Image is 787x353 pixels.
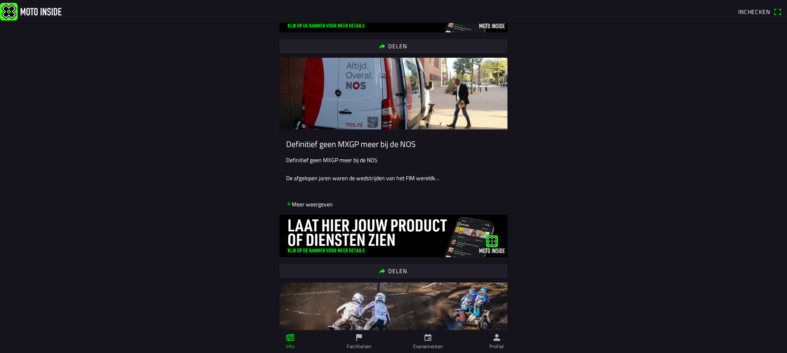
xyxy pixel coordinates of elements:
[286,200,333,208] p: Meer weergeven
[734,5,785,18] a: Incheckenqr scanner
[286,156,501,164] p: Definitief geen MXGP meer bij de NOS
[286,333,295,342] ion-icon: paper
[286,201,292,206] ion-icon: arrow down
[286,174,501,182] p: De afgelopen jaren waren de wedstrijden van het FIM wereldk…
[280,39,507,54] ion-button: Delen
[347,343,371,350] ion-label: Faciliteiten
[286,139,501,149] ion-card-title: Definitief geen MXGP meer bij de NOS
[280,264,507,278] ion-button: Delen
[423,333,432,342] ion-icon: calendar
[738,7,770,16] span: Inchecken
[355,333,364,342] ion-icon: flag
[286,343,294,350] ion-label: Info
[489,343,504,350] ion-label: Profiel
[413,343,443,350] ion-label: Evenementen
[492,333,501,342] ion-icon: person
[280,215,507,257] img: ovdhpoPiYVyyWxH96Op6EavZdUOyIWdtEOENrLni.jpg
[280,58,507,129] img: PIaIjCCmbcAeVbaBtiXqirgS0bugWEURTPgvssEn.jpg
